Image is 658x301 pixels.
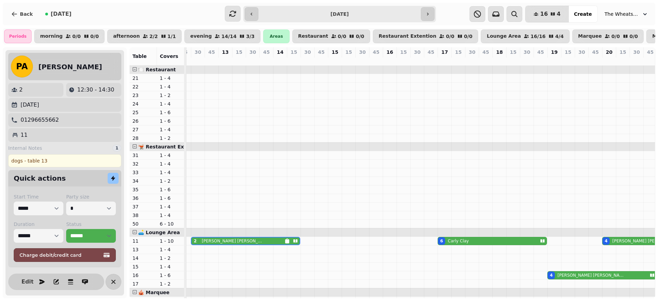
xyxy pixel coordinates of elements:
[66,221,116,228] label: Status
[497,57,502,64] p: 0
[8,154,121,167] div: dogs - table 13
[160,152,182,159] p: 1 - 4
[414,49,421,56] p: 30
[132,178,154,184] p: 34
[540,11,548,17] span: 16
[524,49,530,56] p: 30
[524,57,529,64] p: 0
[160,160,182,167] p: 1 - 4
[221,34,236,39] p: 14 / 14
[160,195,182,202] p: 1 - 6
[558,273,624,278] p: [PERSON_NAME] [PERSON_NAME]
[132,75,154,82] p: 21
[578,49,585,56] p: 30
[332,49,338,56] p: 15
[132,160,154,167] p: 32
[112,145,121,152] div: 1
[132,280,154,287] p: 17
[14,173,66,183] h2: Quick actions
[428,49,434,56] p: 45
[160,109,182,116] p: 1 - 6
[338,34,346,39] p: 0 / 0
[160,178,182,184] p: 1 - 2
[160,126,182,133] p: 1 - 4
[292,29,370,43] button: Restaurant0/00/0
[190,34,212,39] p: evening
[138,144,203,149] span: 🫕 Restaurant Extention
[455,57,461,64] p: 0
[605,11,639,17] span: The Wheatsheaf
[441,49,448,56] p: 17
[184,29,260,43] button: evening14/143/3
[132,238,154,244] p: 11
[132,135,154,142] p: 28
[578,34,602,39] p: Marquee
[160,203,182,210] p: 1 - 4
[356,34,364,39] p: 0 / 0
[160,220,182,227] p: 6 - 10
[305,57,310,64] p: 0
[4,29,32,43] div: Periods
[611,34,620,39] p: 0 / 0
[414,57,420,64] p: 0
[160,280,182,287] p: 1 - 2
[160,92,182,99] p: 1 - 2
[455,49,462,56] p: 15
[551,57,557,64] p: 4
[574,12,592,16] span: Create
[469,57,475,64] p: 0
[160,186,182,193] p: 1 - 6
[14,221,63,228] label: Duration
[202,238,264,244] p: [PERSON_NAME] [PERSON_NAME]
[107,29,182,43] button: afternoon2/21/1
[360,57,365,64] p: 0
[304,49,311,56] p: 30
[195,57,200,64] p: 2
[19,86,23,94] p: 2
[132,195,154,202] p: 36
[359,49,366,56] p: 30
[483,49,489,56] p: 45
[605,238,607,244] div: 4
[633,49,640,56] p: 30
[428,57,434,64] p: 0
[246,34,255,39] p: 3 / 3
[149,34,158,39] p: 2 / 2
[72,34,81,39] p: 0 / 0
[606,57,612,64] p: 4
[132,100,154,107] p: 24
[5,6,38,22] button: Back
[132,203,154,210] p: 37
[291,57,296,64] p: 0
[160,212,182,219] p: 1 - 4
[469,49,475,56] p: 30
[160,238,182,244] p: 1 - 10
[565,57,571,64] p: 0
[483,57,488,64] p: 0
[160,272,182,279] p: 1 - 6
[21,275,34,289] button: Edit
[20,253,102,257] span: Charge debit/credit card
[138,290,169,295] span: 🎪 Marquee
[222,57,228,64] p: 0
[373,49,379,56] p: 45
[600,8,653,20] button: The Wheatsheaf
[593,57,598,64] p: 0
[647,49,654,56] p: 45
[132,152,154,159] p: 31
[160,263,182,270] p: 1 - 4
[446,34,454,39] p: 0 / 0
[132,118,154,124] p: 26
[132,92,154,99] p: 23
[51,11,72,17] span: [DATE]
[160,169,182,176] p: 1 - 4
[21,116,59,124] p: 01296655662
[132,212,154,219] p: 38
[16,62,28,71] span: PA
[346,57,351,64] p: 0
[263,49,270,56] p: 45
[291,49,297,56] p: 15
[400,49,407,56] p: 15
[222,49,229,56] p: 13
[132,186,154,193] p: 35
